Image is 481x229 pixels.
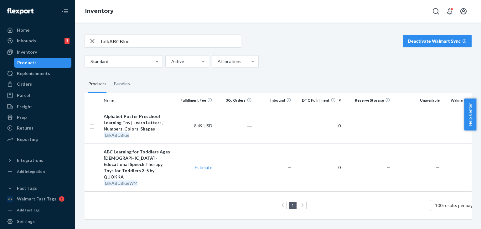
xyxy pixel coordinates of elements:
a: Reporting [4,134,71,144]
div: Orders [17,81,32,87]
a: Products [14,58,72,68]
div: Settings [17,218,35,225]
div: Fast Tags [17,185,37,191]
th: 30d Orders [215,93,254,108]
div: Products [88,75,106,93]
th: Name [101,93,175,108]
a: Inbounds1 [4,36,71,46]
div: 1 [65,38,70,44]
th: Unavailable [393,93,442,108]
th: DTC Fulfillment [294,93,343,108]
button: Open account menu [457,5,470,18]
button: Open notifications [443,5,456,18]
input: Search inventory by name or sku [100,35,241,47]
button: Integrations [4,155,71,165]
div: Add Fast Tag [17,207,39,213]
div: Prep [17,114,27,120]
div: Reporting [17,136,38,142]
ol: breadcrumbs [80,2,119,20]
a: Add Fast Tag [4,206,71,214]
div: ABC Learning for Toddlers Ages [DEMOGRAPHIC_DATA] - Educational Speech Therapy Toys for Toddlers ... [104,149,173,180]
td: 0 [294,143,343,191]
td: ― [215,143,254,191]
a: Page 1 is your current page [290,203,295,208]
button: Help Center [464,99,476,130]
a: Home [4,25,71,35]
span: 8,49 USD [194,123,212,128]
div: Replenishments [17,70,50,77]
div: Parcel [17,92,30,99]
a: Parcel [4,90,71,100]
span: — [386,165,390,170]
div: Bundles [114,75,130,93]
img: Flexport logo [7,8,34,14]
a: Orders [4,79,71,89]
button: Deactivate Walmart Sync [403,35,472,47]
button: Close Navigation [59,5,71,18]
div: Products [17,60,37,66]
th: Fulfillment Fee [175,93,215,108]
th: Reserve Storage [343,93,393,108]
div: Freight [17,104,32,110]
span: 100 results per page [435,203,475,208]
a: Estimate [195,165,212,170]
a: Freight [4,102,71,112]
td: 0 [294,108,343,143]
span: — [287,165,291,170]
span: — [436,123,440,128]
div: Inbounds [17,38,36,44]
td: ― [215,108,254,143]
div: Inventory [17,49,37,55]
div: Walmart Fast Tags [17,196,56,202]
span: — [386,123,390,128]
a: Returns [4,123,71,133]
button: Fast Tags [4,183,71,193]
a: Add Integration [4,168,71,175]
div: Add Integration [17,169,45,174]
input: All locations [217,58,218,65]
div: Alphabet Poster Preschool Learning Toy | Learn Letters, Numbers, Colors, Shapes [104,113,173,132]
div: Integrations [17,157,43,163]
th: Inbound [254,93,294,108]
div: Returns [17,125,34,131]
a: Replenishments [4,68,71,78]
span: — [287,123,291,128]
div: Home [17,27,29,33]
em: TalkABCBlue [104,132,129,138]
button: Open Search Box [430,5,442,18]
a: Settings [4,216,71,226]
a: Walmart Fast Tags [4,194,71,204]
a: Prep [4,112,71,122]
a: Inventory [85,8,114,14]
span: — [436,165,440,170]
em: TalkABCBlueWM [104,180,137,186]
a: Inventory [4,47,71,57]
